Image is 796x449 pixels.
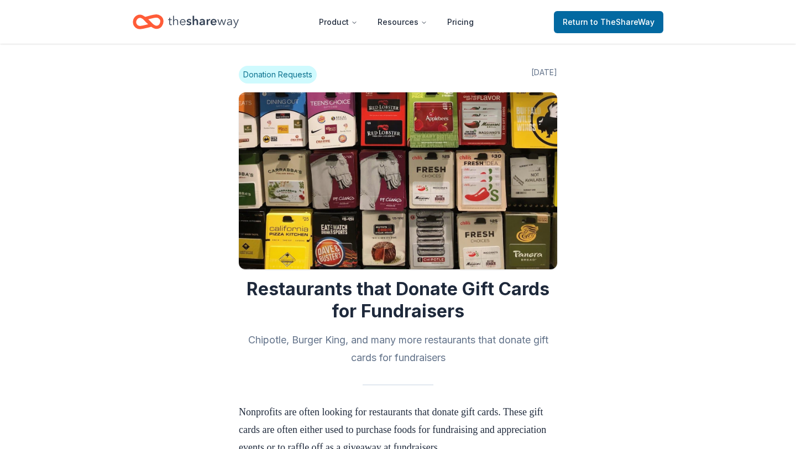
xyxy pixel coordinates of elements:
nav: Main [310,9,483,35]
img: Image for Restaurants that Donate Gift Cards for Fundraisers [239,92,557,269]
button: Resources [369,11,436,33]
span: Donation Requests [239,66,317,83]
span: [DATE] [531,66,557,83]
a: Returnto TheShareWay [554,11,663,33]
span: Return [563,15,654,29]
a: Pricing [438,11,483,33]
h2: Chipotle, Burger King, and many more restaurants that donate gift cards for fundraisers [239,331,557,367]
button: Product [310,11,366,33]
a: Home [133,9,239,35]
h1: Restaurants that Donate Gift Cards for Fundraisers [239,278,557,322]
span: to TheShareWay [590,17,654,27]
